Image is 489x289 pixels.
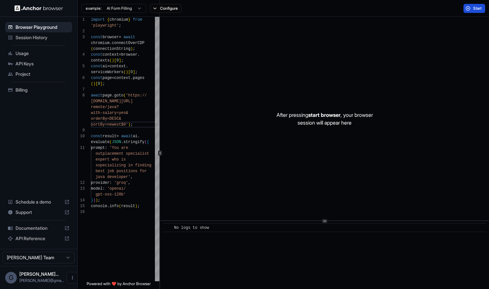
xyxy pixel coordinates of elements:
span: sortBy=newest$0' [91,122,128,127]
span: : [110,181,112,185]
span: ( [110,58,112,63]
span: sopecializing in finding [95,163,151,168]
span: ( [145,140,147,144]
span: 'openai/ [107,186,126,191]
span: ai [103,64,107,69]
div: 11 [78,145,85,151]
span: g.kusmierz@gmail.com [19,278,64,283]
span: 0 [98,82,100,86]
span: ; [98,198,100,203]
div: Browser Playground [5,22,72,32]
div: 8 [78,93,85,98]
span: ) [95,198,98,203]
span: API Keys [16,61,70,67]
span: console [91,204,107,208]
span: . [112,93,114,98]
span: . [126,64,128,69]
div: 13 [78,186,85,192]
span: ( [124,70,126,74]
span: outplacement specialist [95,151,149,156]
span: 0 [130,70,133,74]
div: API Reference [5,233,72,244]
span: API Reference [16,235,62,242]
span: 0 [116,58,119,63]
span: = [119,52,121,57]
span: ( [91,82,93,86]
span: await [91,93,103,98]
span: ; [119,23,121,28]
span: ai [133,134,137,139]
button: Configure [150,4,181,13]
span: page [103,76,112,80]
span: ] [133,70,135,74]
span: stringify [124,140,145,144]
span: ( [119,204,121,208]
span: pages [133,76,145,80]
span: expert who is [95,157,126,162]
p: After pressing , your browser session will appear here [277,111,373,127]
span: chromium [110,17,128,22]
span: Usage [16,50,70,57]
div: Billing [5,85,72,95]
span: page [103,93,112,98]
span: = [112,76,114,80]
span: Project [16,71,70,77]
span: } [128,17,130,22]
span: context [114,76,130,80]
span: [ [128,70,130,74]
div: 12 [78,180,85,186]
span: Schedule a demo [16,199,62,205]
span: Billing [16,87,70,93]
span: Support [16,209,62,216]
span: ) [93,82,95,86]
span: { [107,17,109,22]
div: 2 [78,28,85,34]
div: 15 [78,203,85,209]
span: const [91,76,103,80]
span: connectOverCDP [112,41,145,45]
span: . [137,52,140,57]
span: Grzegorz Kuśmierz [19,271,59,277]
span: Browser Playground [16,24,70,30]
div: 1 [78,17,85,23]
span: = [107,64,109,69]
div: 10 [78,133,85,139]
span: ) [128,122,130,127]
span: . [130,76,133,80]
span: ( [124,93,126,98]
span: Documentation [16,225,62,231]
span: best job positions for [95,169,147,173]
span: result [121,204,135,208]
span: { [147,140,149,144]
span: . [110,41,112,45]
span: ] [100,82,103,86]
span: ) [112,58,114,63]
span: const [91,64,103,69]
button: Open menu [67,272,78,283]
div: 9 [78,128,85,133]
div: 7 [78,87,85,93]
span: browser [121,52,137,57]
span: ) [126,70,128,74]
span: goto [114,93,124,98]
span: ( [91,47,93,51]
span: , [128,181,130,185]
span: ] [119,58,121,63]
div: Documentation [5,223,72,233]
span: Start [473,6,482,11]
span: ; [121,58,124,63]
span: No logs to show [174,226,209,230]
span: connectionString [93,47,130,51]
div: Project [5,69,72,79]
span: , [130,175,133,179]
span: : [105,146,107,150]
span: ; [103,82,105,86]
span: gpt-oss-120b' [95,192,126,197]
div: Session History [5,32,72,43]
span: [DOMAIN_NAME][URL] [91,99,133,104]
span: . [121,140,124,144]
span: JSON [112,140,121,144]
div: 14 [78,197,85,203]
span: Powered with ❤️ by Anchor Browser [87,281,151,289]
span: 'groq' [114,181,128,185]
